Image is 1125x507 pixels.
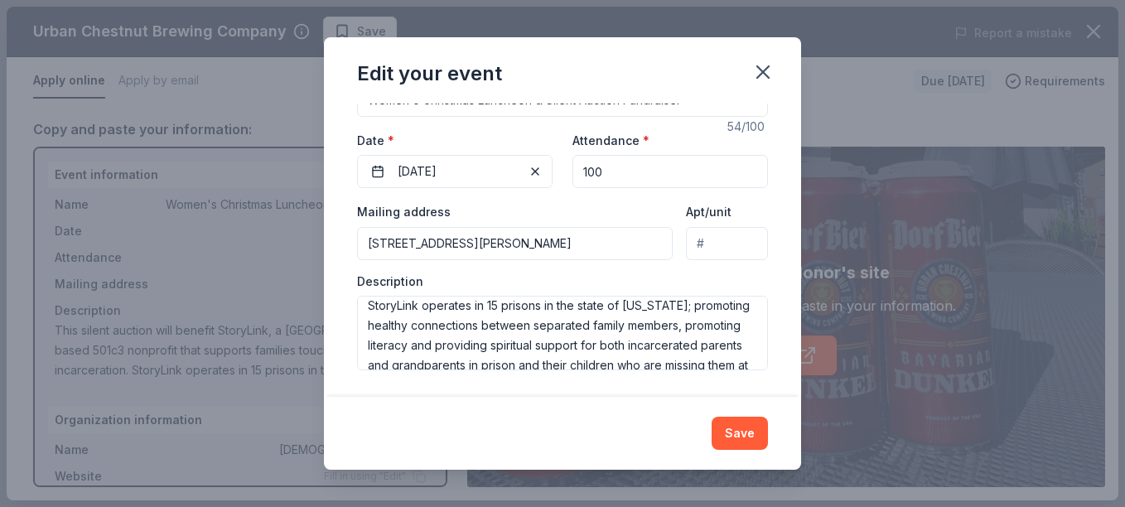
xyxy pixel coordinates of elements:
div: Edit your event [357,60,502,87]
button: [DATE] [357,155,553,188]
textarea: This silent auction will benefit StoryLink, a [GEOGRAPHIC_DATA]-based 501c3 nonprofit that suppor... [357,296,768,370]
input: 20 [572,155,768,188]
label: Attendance [572,133,649,149]
label: Apt/unit [686,204,731,220]
div: 54 /100 [727,117,768,137]
label: Mailing address [357,204,451,220]
button: Save [712,417,768,450]
label: Date [357,133,553,149]
label: Description [357,273,423,290]
input: # [686,227,768,260]
input: Enter a US address [357,227,673,260]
